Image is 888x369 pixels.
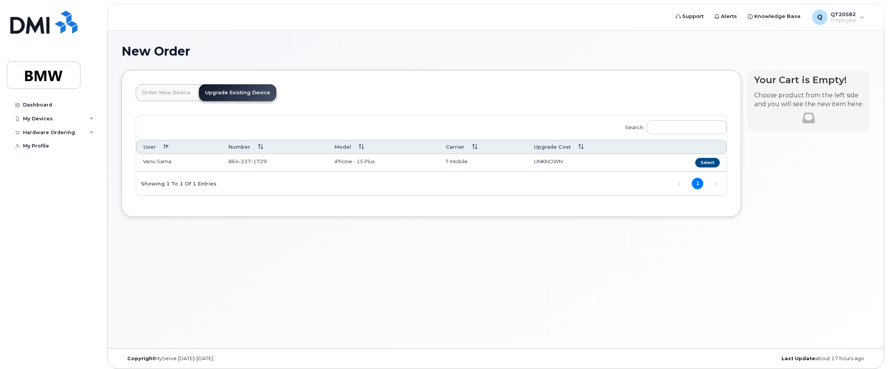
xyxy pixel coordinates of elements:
span: UNKNOWN [534,158,563,164]
iframe: Messenger Launcher [855,336,882,363]
label: Search: [620,115,727,137]
a: Previous [673,178,685,190]
span: 337 [239,158,251,164]
th: Number: activate to sort column ascending [222,140,328,154]
td: Venu Sama [136,154,222,172]
strong: Last Update [781,356,815,361]
a: Upgrade Existing Device [199,84,276,101]
div: Showing 1 to 1 of 1 entries [136,177,217,190]
h4: Your Cart is Empty! [754,75,863,85]
td: iPhone - 15 Plus [328,154,439,172]
span: 864 [228,158,267,164]
h1: New Order [121,44,870,58]
a: Order New Device [136,84,197,101]
th: Upgrade Cost: activate to sort column ascending [527,140,650,154]
a: 1 [692,178,703,189]
td: T-Mobile [439,154,527,172]
th: User: activate to sort column descending [136,140,222,154]
div: MyServe [DATE]–[DATE] [121,356,371,362]
input: Search: [647,120,727,134]
strong: Copyright [127,356,155,361]
p: Choose product from the left side and you will see the new item here. [754,91,863,109]
th: Model: activate to sort column ascending [328,140,439,154]
span: 1729 [251,158,267,164]
div: about 17 hours ago [620,356,870,362]
a: Next [710,178,722,190]
button: Select [695,158,720,167]
th: Carrier: activate to sort column ascending [439,140,527,154]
